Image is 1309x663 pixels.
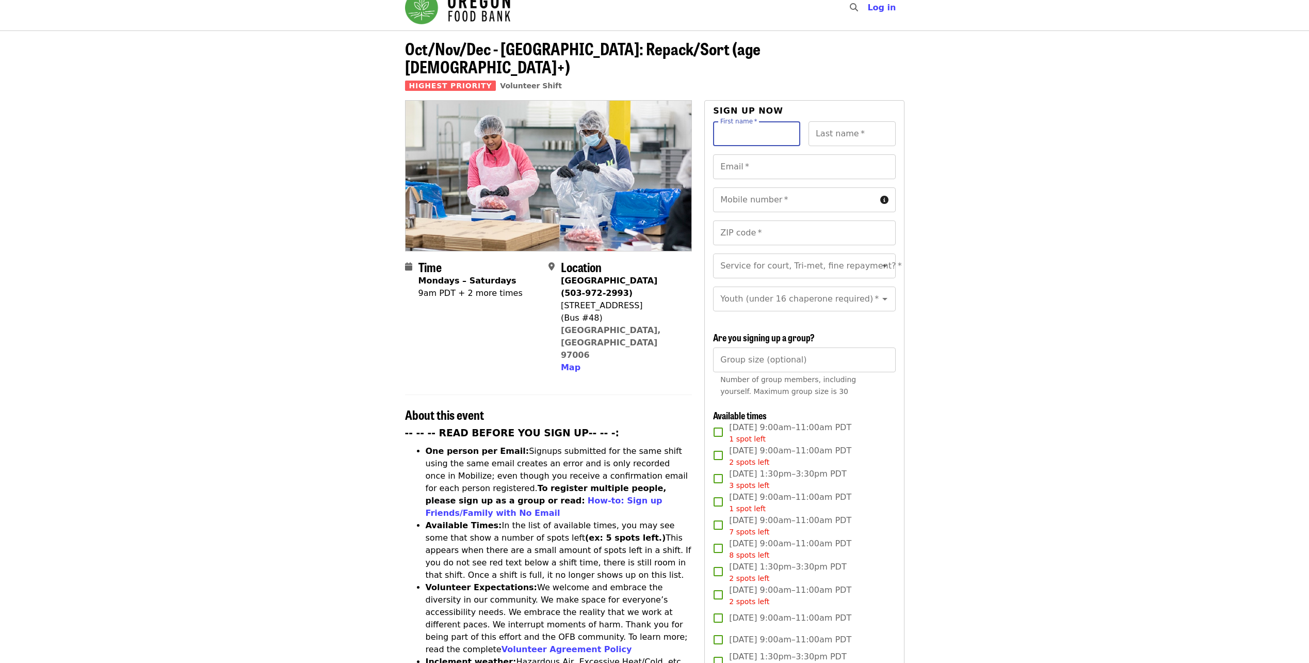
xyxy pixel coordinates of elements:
[713,121,800,146] input: First name
[729,528,769,536] span: 7 spots left
[729,514,851,538] span: [DATE] 9:00am–11:00am PDT
[850,3,858,12] i: search icon
[426,446,529,456] strong: One person per Email:
[720,118,757,124] label: First name
[713,220,895,245] input: ZIP code
[418,276,516,286] strong: Mondays – Saturdays
[426,483,667,506] strong: To register multiple people, please sign up as a group or read:
[406,101,692,250] img: Oct/Nov/Dec - Beaverton: Repack/Sort (age 10+) organized by Oregon Food Bank
[418,287,523,299] div: 9am PDT + 2 more times
[561,361,580,374] button: Map
[729,561,846,584] span: [DATE] 1:30pm–3:30pm PDT
[729,574,769,582] span: 2 spots left
[561,362,580,372] span: Map
[585,533,666,543] strong: (ex: 5 spots left.)
[561,299,684,312] div: [STREET_ADDRESS]
[880,195,888,205] i: circle-info icon
[729,504,766,513] span: 1 spot left
[729,538,851,561] span: [DATE] 9:00am–11:00am PDT
[729,458,769,466] span: 2 spots left
[729,481,769,490] span: 3 spots left
[405,81,496,91] span: Highest Priority
[561,312,684,324] div: (Bus #48)
[713,106,783,116] span: Sign up now
[713,154,895,179] input: Email
[405,36,761,78] span: Oct/Nov/Dec - [GEOGRAPHIC_DATA]: Repack/Sort (age [DEMOGRAPHIC_DATA]+)
[729,584,851,607] span: [DATE] 9:00am–11:00am PDT
[561,325,661,360] a: [GEOGRAPHIC_DATA], [GEOGRAPHIC_DATA] 97006
[878,292,892,306] button: Open
[878,259,892,273] button: Open
[405,428,620,438] strong: -- -- -- READ BEFORE YOU SIGN UP-- -- -:
[729,597,769,606] span: 2 spots left
[426,582,538,592] strong: Volunteer Expectations:
[729,551,769,559] span: 8 spots left
[713,187,876,212] input: Mobile number
[561,258,602,276] span: Location
[405,405,484,423] span: About this event
[729,435,766,443] span: 1 spot left
[426,519,692,581] li: In the list of available times, you may see some that show a number of spots left This appears wh...
[418,258,442,276] span: Time
[500,82,562,90] a: Volunteer Shift
[720,375,856,396] span: Number of group members, including yourself. Maximum group size is 30
[548,262,555,272] i: map-marker-alt icon
[729,421,851,445] span: [DATE] 9:00am–11:00am PDT
[713,408,767,422] span: Available times
[809,121,896,146] input: Last name
[729,445,851,468] span: [DATE] 9:00am–11:00am PDT
[426,581,692,656] li: We welcome and embrace the diversity in our community. We make space for everyone’s accessibility...
[867,3,896,12] span: Log in
[405,262,412,272] i: calendar icon
[561,276,657,298] strong: [GEOGRAPHIC_DATA] (503-972-2993)
[729,612,851,624] span: [DATE] 9:00am–11:00am PDT
[426,496,662,518] a: How-to: Sign up Friends/Family with No Email
[729,491,851,514] span: [DATE] 9:00am–11:00am PDT
[729,634,851,646] span: [DATE] 9:00am–11:00am PDT
[502,644,632,654] a: Volunteer Agreement Policy
[729,468,846,491] span: [DATE] 1:30pm–3:30pm PDT
[713,330,815,344] span: Are you signing up a group?
[426,445,692,519] li: Signups submitted for the same shift using the same email creates an error and is only recorded o...
[426,520,502,530] strong: Available Times:
[713,348,895,372] input: [object Object]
